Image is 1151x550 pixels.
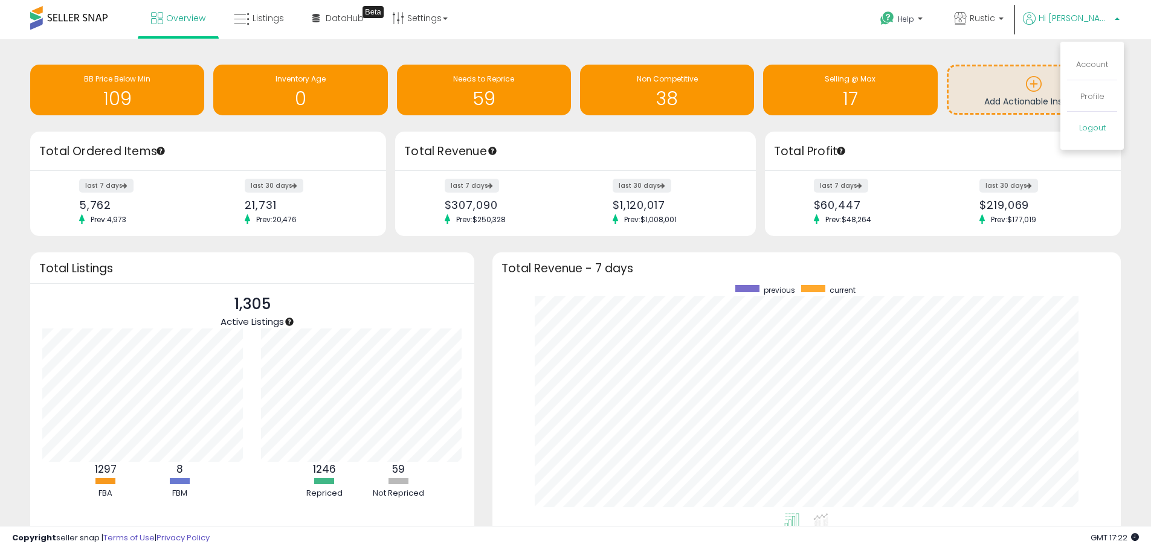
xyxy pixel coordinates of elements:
div: FBM [144,488,216,499]
a: Non Competitive 38 [580,65,754,115]
div: Tooltip anchor [836,145,846,156]
span: Prev: 20,476 [250,214,303,225]
span: Prev: $48,264 [819,214,877,225]
b: 1246 [313,462,336,476]
span: current [830,285,856,295]
h3: Total Profit [774,143,1112,160]
label: last 30 days [613,179,671,193]
div: $1,120,017 [613,199,735,211]
span: Selling @ Max [825,74,875,84]
span: Prev: $177,019 [985,214,1042,225]
div: FBA [69,488,142,499]
a: Logout [1079,122,1106,133]
a: Account [1076,59,1108,70]
div: Tooltip anchor [284,316,295,327]
div: Repriced [288,488,361,499]
label: last 7 days [445,179,499,193]
div: $307,090 [445,199,567,211]
span: Non Competitive [637,74,698,84]
h3: Total Ordered Items [39,143,377,160]
label: last 7 days [79,179,134,193]
div: $60,447 [814,199,934,211]
span: Listings [253,12,284,24]
a: Inventory Age 0 [213,65,387,115]
span: Add Actionable Insights [984,95,1083,107]
div: seller snap | | [12,532,210,544]
div: $219,069 [979,199,1100,211]
span: previous [764,285,795,295]
h1: 59 [403,89,565,109]
span: Rustic [970,12,995,24]
div: Tooltip anchor [487,145,498,156]
div: Not Repriced [363,488,435,499]
b: 59 [392,462,405,476]
span: Help [898,14,914,24]
p: 1,305 [221,293,284,316]
h3: Total Revenue - 7 days [501,264,1112,273]
label: last 7 days [814,179,868,193]
div: 5,762 [79,199,199,211]
a: Terms of Use [103,532,155,543]
label: last 30 days [245,179,303,193]
span: Prev: $1,008,001 [618,214,683,225]
h3: Total Listings [39,264,465,273]
span: Inventory Age [276,74,326,84]
a: Selling @ Max 17 [763,65,937,115]
h1: 109 [36,89,198,109]
h1: 0 [219,89,381,109]
span: Overview [166,12,205,24]
label: last 30 days [979,179,1038,193]
a: Needs to Reprice 59 [397,65,571,115]
div: Tooltip anchor [155,145,166,156]
span: Active Listings [221,315,284,328]
a: Hi [PERSON_NAME] [1023,12,1120,39]
b: 8 [176,462,183,476]
span: Prev: $250,328 [450,214,512,225]
span: BB Price Below Min [84,74,150,84]
h1: 17 [769,89,931,109]
h1: 38 [586,89,748,109]
i: Get Help [880,11,895,26]
span: 2025-09-8 17:22 GMT [1091,532,1139,543]
a: Help [871,2,935,39]
a: Profile [1080,91,1104,102]
a: BB Price Below Min 109 [30,65,204,115]
b: 1297 [95,462,117,476]
h3: Total Revenue [404,143,747,160]
span: Hi [PERSON_NAME] [1039,12,1111,24]
div: Tooltip anchor [363,6,384,18]
span: Prev: 4,973 [85,214,132,225]
span: Needs to Reprice [453,74,514,84]
span: DataHub [326,12,364,24]
div: 21,731 [245,199,365,211]
strong: Copyright [12,532,56,543]
a: Add Actionable Insights [949,66,1119,113]
a: Privacy Policy [156,532,210,543]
